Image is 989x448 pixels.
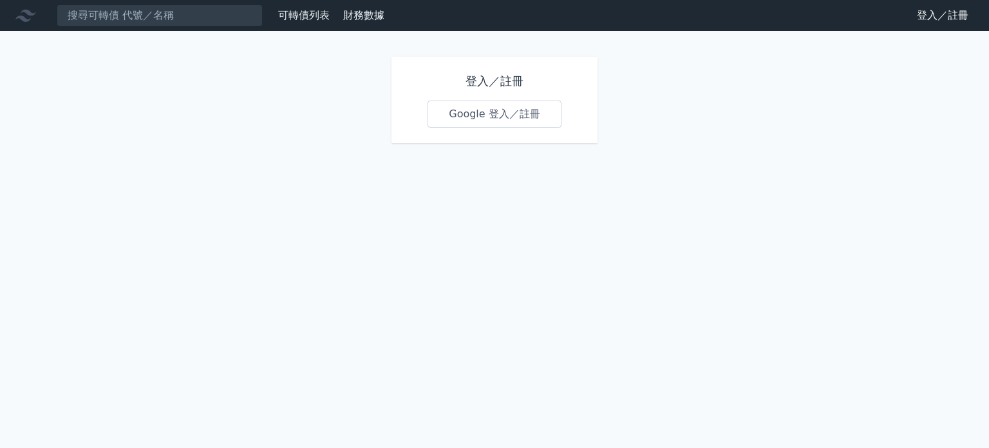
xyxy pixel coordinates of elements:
a: 可轉債列表 [278,9,330,21]
a: 登入／註冊 [907,5,979,26]
a: 財務數據 [343,9,384,21]
a: Google 登入／註冊 [428,101,561,128]
input: 搜尋可轉債 代號／名稱 [57,5,263,26]
h1: 登入／註冊 [428,72,561,90]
